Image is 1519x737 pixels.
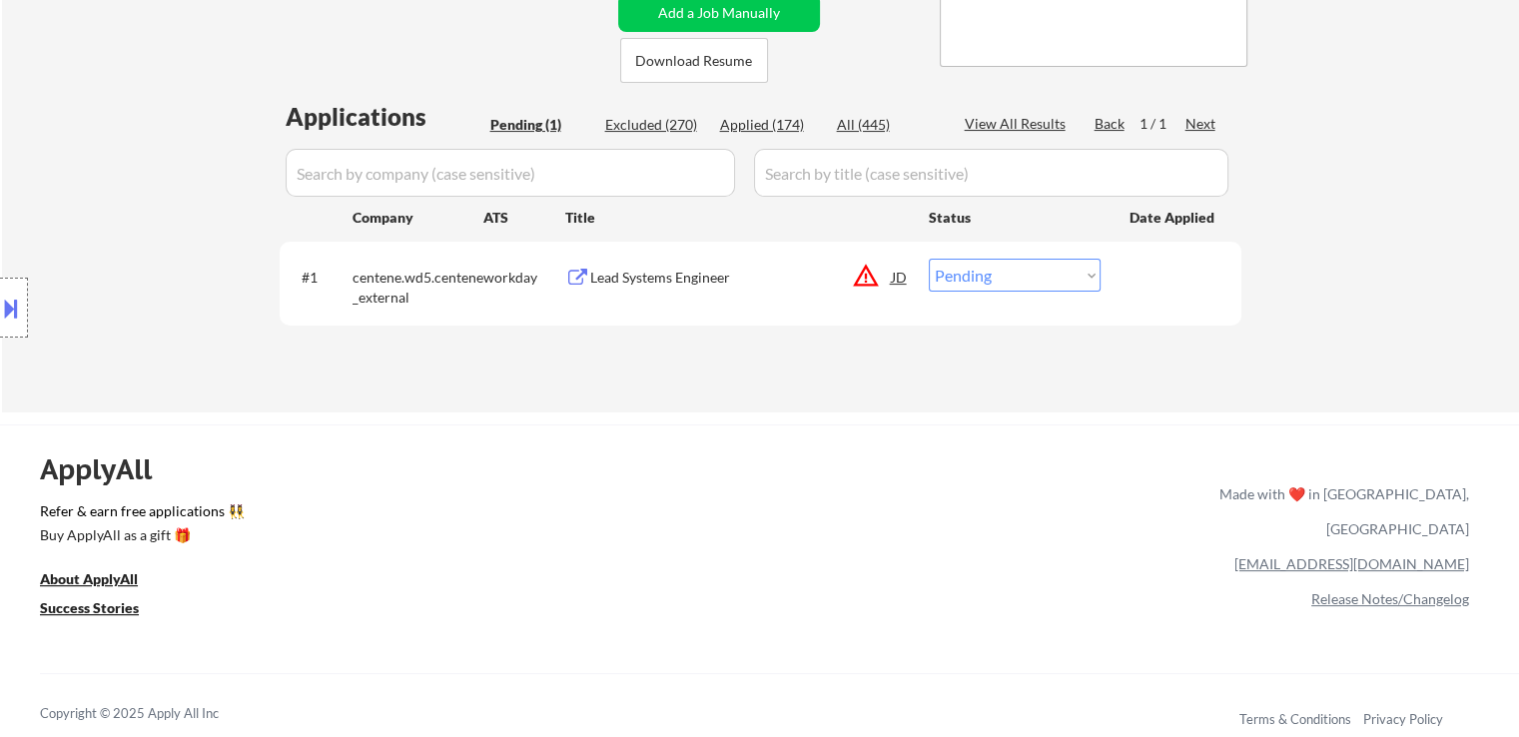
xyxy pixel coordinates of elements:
div: All (445) [837,115,937,135]
button: Download Resume [620,38,768,83]
div: JD [890,259,910,295]
div: Applied (174) [720,115,820,135]
a: Success Stories [40,598,166,623]
div: View All Results [965,114,1072,134]
div: Title [565,208,910,228]
a: Terms & Conditions [1239,711,1351,727]
div: Next [1185,114,1217,134]
a: Buy ApplyAll as a gift 🎁 [40,525,240,550]
div: Date Applied [1130,208,1217,228]
div: Excluded (270) [605,115,705,135]
div: workday [483,268,565,288]
div: 1 / 1 [1139,114,1185,134]
div: Applications [286,105,483,129]
div: Status [929,199,1101,235]
div: Pending (1) [490,115,590,135]
a: Refer & earn free applications 👯‍♀️ [40,504,802,525]
div: Buy ApplyAll as a gift 🎁 [40,528,240,542]
a: Privacy Policy [1363,711,1443,727]
div: Lead Systems Engineer [590,268,892,288]
input: Search by title (case sensitive) [754,149,1228,197]
a: Release Notes/Changelog [1311,590,1469,607]
u: Success Stories [40,599,139,616]
div: Made with ❤️ in [GEOGRAPHIC_DATA], [GEOGRAPHIC_DATA] [1211,476,1469,546]
div: ATS [483,208,565,228]
div: Copyright © 2025 Apply All Inc [40,704,270,724]
u: About ApplyAll [40,570,138,587]
a: [EMAIL_ADDRESS][DOMAIN_NAME] [1234,555,1469,572]
input: Search by company (case sensitive) [286,149,735,197]
a: About ApplyAll [40,569,166,594]
div: Back [1095,114,1127,134]
div: Company [353,208,483,228]
div: centene.wd5.centene_external [353,268,483,307]
button: warning_amber [852,262,880,290]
